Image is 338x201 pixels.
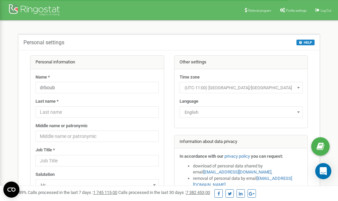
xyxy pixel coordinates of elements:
[36,74,50,81] label: Name *
[36,179,159,191] span: Mr.
[180,74,200,81] label: Time zone
[3,182,19,198] button: Open CMP widget
[180,82,303,93] span: (UTC-11:00) Pacific/Midway
[251,154,283,159] strong: you can request:
[36,123,88,129] label: Middle name or patronymic
[36,171,55,178] label: Salutation
[248,9,271,12] span: Referral program
[296,40,315,45] button: HELP
[193,163,303,175] li: download of personal data shared by email ,
[36,131,159,142] input: Middle name or patronymic
[180,106,303,118] span: English
[286,9,307,12] span: Profile settings
[175,56,308,69] div: Other settings
[93,190,117,195] u: 1 745 115,00
[186,190,210,195] u: 7 382 453,00
[224,154,250,159] a: privacy policy
[118,190,210,195] span: Calls processed in the last 30 days :
[321,9,331,12] span: Log Out
[193,175,303,188] li: removal of personal data by email ,
[36,98,59,105] label: Last name *
[182,83,300,93] span: (UTC-11:00) Pacific/Midway
[315,163,331,179] div: Open Intercom Messenger
[175,135,308,149] div: Information about data privacy
[30,56,164,69] div: Personal information
[180,98,198,105] label: Language
[36,82,159,93] input: Name
[23,40,64,46] h5: Personal settings
[36,106,159,118] input: Last name
[28,190,117,195] span: Calls processed in the last 7 days :
[38,181,156,190] span: Mr.
[36,155,159,166] input: Job Title
[36,147,55,153] label: Job Title *
[182,108,300,117] span: English
[180,154,223,159] strong: In accordance with our
[203,169,271,174] a: [EMAIL_ADDRESS][DOMAIN_NAME]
